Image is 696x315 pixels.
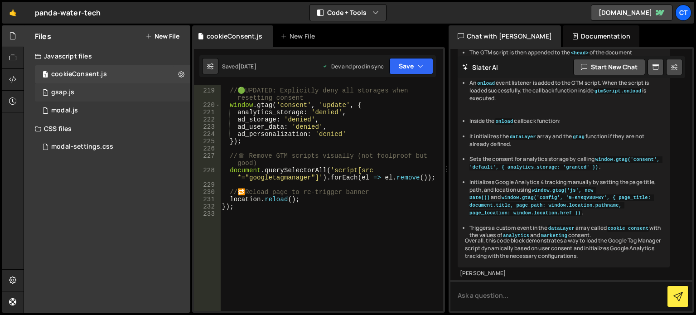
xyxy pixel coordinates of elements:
div: CSS files [24,120,190,138]
span: 1 [43,72,48,79]
div: gsap.js [51,88,74,97]
div: 11372/26744.js [35,83,193,102]
span: 1 [43,90,48,97]
li: Triggers a custom event in the array called with the values of and consent. [469,224,662,240]
h2: Slater AI [462,63,498,72]
h2: Files [35,31,51,41]
code: cookie_consent [607,225,649,232]
div: 231 [194,196,221,203]
button: New File [145,33,179,40]
a: [DOMAIN_NAME] [591,5,672,21]
div: modal-settings.css [51,143,113,151]
div: Documentation [563,25,639,47]
div: cookieConsent.js [207,32,262,41]
a: 🤙 [2,2,24,24]
code: window.gtag('config', 'G-KYKQVS8FBY', { page_title: document.title, page_path: window.location.pa... [469,194,654,216]
div: Chat with [PERSON_NAME] [449,25,561,47]
code: gtmScript.onload [594,88,642,94]
code: dataLayer [509,134,537,140]
code: dataLayer [547,225,575,232]
div: 232 [194,203,221,210]
div: 226 [194,145,221,152]
li: The GTM script is then appended to the of the document using . [469,49,662,64]
div: 233 [194,210,221,218]
div: 227 [194,152,221,167]
li: Inside the callback function: [469,117,662,125]
div: 228 [194,167,221,181]
button: Save [389,58,433,74]
div: 222 [194,116,221,123]
code: analytics [502,233,530,239]
div: 223 [194,123,221,131]
div: 224 [194,131,221,138]
button: Start new chat [573,59,645,75]
li: Sets the consent for analytics storage by calling . [469,155,662,171]
div: Saved [222,63,256,70]
code: onload [476,80,496,87]
div: 220 [194,102,221,109]
div: 225 [194,138,221,145]
code: onload [495,118,514,125]
button: Code + Tools [310,5,386,21]
div: panda-water-tech [35,7,101,18]
div: New File [280,32,319,41]
div: 229 [194,181,221,189]
div: 230 [194,189,221,196]
div: 11372/30884.css [35,138,193,156]
div: 221 [194,109,221,116]
div: cookieConsent.js [51,70,107,78]
code: window.gtag('js', new Date()) [469,187,596,201]
div: 11372/30883.js [35,102,193,120]
li: Initializes Google Analytics 4 tracking manually by setting the page title, path, and location us... [469,179,662,217]
li: It initializes the array and the function if they are not already defined. [469,133,662,148]
div: Javascript files [24,47,190,65]
div: [DATE] [238,63,256,70]
code: gtag [572,134,585,140]
code: marketing [540,233,568,239]
a: Ct [675,5,691,21]
li: An event listener is added to the GTM script. When the script is loaded successfully, the callbac... [469,79,662,102]
div: 11372/38957.js [35,65,193,83]
div: [PERSON_NAME] [460,270,667,277]
div: 219 [194,87,221,102]
div: Dev and prod in sync [322,63,384,70]
div: modal.js [51,107,78,115]
code: <head> [570,50,590,56]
